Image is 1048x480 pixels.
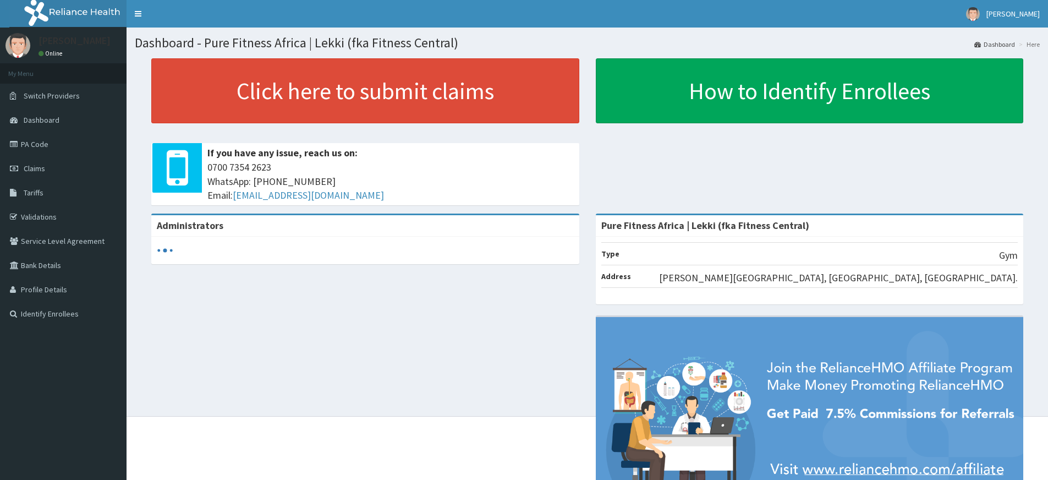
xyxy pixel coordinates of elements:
[24,115,59,125] span: Dashboard
[151,58,579,123] a: Click here to submit claims
[986,9,1040,19] span: [PERSON_NAME]
[39,50,65,57] a: Online
[207,160,574,203] span: 0700 7354 2623 WhatsApp: [PHONE_NUMBER] Email:
[999,248,1018,263] p: Gym
[24,188,43,198] span: Tariffs
[24,163,45,173] span: Claims
[601,271,631,281] b: Address
[24,91,80,101] span: Switch Providers
[596,58,1024,123] a: How to Identify Enrollees
[601,219,809,232] strong: Pure Fitness Africa | Lekki (fka Fitness Central)
[233,189,384,201] a: [EMAIL_ADDRESS][DOMAIN_NAME]
[1016,40,1040,49] li: Here
[6,33,30,58] img: User Image
[207,146,358,159] b: If you have any issue, reach us on:
[601,249,619,259] b: Type
[135,36,1040,50] h1: Dashboard - Pure Fitness Africa | Lekki (fka Fitness Central)
[974,40,1015,49] a: Dashboard
[157,219,223,232] b: Administrators
[659,271,1018,285] p: [PERSON_NAME][GEOGRAPHIC_DATA], [GEOGRAPHIC_DATA], [GEOGRAPHIC_DATA].
[39,36,111,46] p: [PERSON_NAME]
[966,7,980,21] img: User Image
[157,242,173,259] svg: audio-loading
